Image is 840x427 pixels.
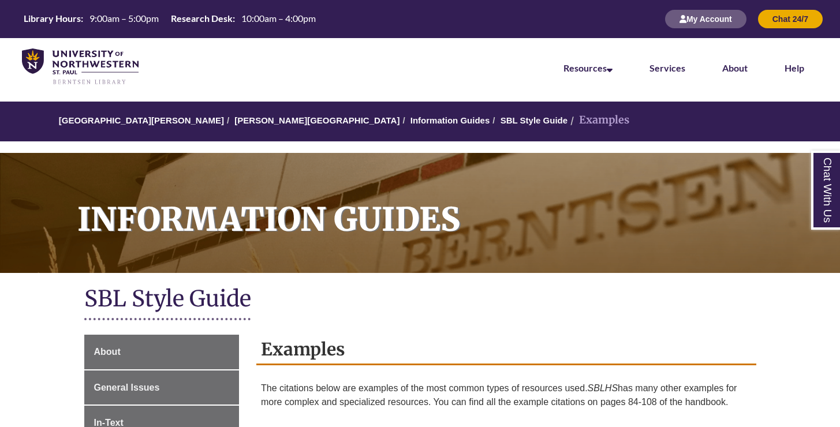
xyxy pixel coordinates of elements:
a: My Account [665,14,746,24]
span: 10:00am – 4:00pm [241,13,316,24]
a: Resources [563,62,613,73]
th: Library Hours: [19,12,85,25]
h1: Information Guides [65,153,840,258]
h2: Examples [256,335,756,365]
h1: SBL Style Guide [84,284,756,315]
a: Services [649,62,685,73]
span: About [94,347,121,357]
button: My Account [665,10,746,28]
li: Examples [568,112,629,129]
a: About [722,62,748,73]
a: [PERSON_NAME][GEOGRAPHIC_DATA] [234,115,400,125]
a: Information Guides [410,115,490,125]
a: [GEOGRAPHIC_DATA][PERSON_NAME] [59,115,224,125]
a: About [84,335,240,369]
span: 9:00am – 5:00pm [89,13,159,24]
a: General Issues [84,370,240,405]
a: SBL Style Guide [501,115,568,125]
p: The citations below are examples of the most common types of resources used. has many other examp... [261,377,752,414]
img: UNWSP Library Logo [22,48,139,85]
table: Hours Today [19,12,320,25]
button: Chat 24/7 [758,10,823,28]
a: Chat 24/7 [758,14,823,24]
span: General Issues [94,383,160,392]
a: Hours Today [19,12,320,26]
a: Help [785,62,804,73]
em: SBLHS [588,383,618,393]
th: Research Desk: [166,12,237,25]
